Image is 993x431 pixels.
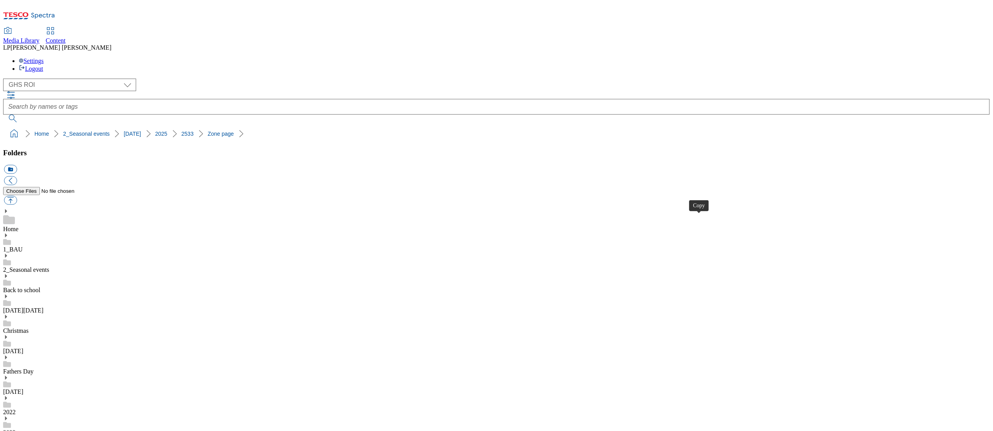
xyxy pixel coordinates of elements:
span: LP [3,44,11,51]
a: [DATE][DATE] [3,307,43,314]
span: [PERSON_NAME] [PERSON_NAME] [11,44,112,51]
a: 1_BAU [3,246,23,253]
nav: breadcrumb [3,126,990,141]
a: Media Library [3,28,40,44]
a: [DATE] [3,388,23,395]
a: 2533 [182,131,194,137]
a: Fathers Day [3,368,34,375]
span: Content [46,37,66,44]
a: 2022 [3,409,16,415]
h3: Folders [3,149,990,157]
a: Home [34,131,49,137]
a: Back to school [3,287,40,293]
a: 2025 [155,131,167,137]
a: Settings [19,57,44,64]
a: 2_Seasonal events [63,131,110,137]
a: [DATE] [124,131,141,137]
a: Christmas [3,327,29,334]
a: Zone page [208,131,234,137]
a: Logout [19,65,43,72]
span: Media Library [3,37,40,44]
input: Search by names or tags [3,99,990,115]
a: [DATE] [3,348,23,354]
a: 2_Seasonal events [3,266,49,273]
a: home [8,128,20,140]
a: Home [3,226,18,232]
a: Content [46,28,66,44]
